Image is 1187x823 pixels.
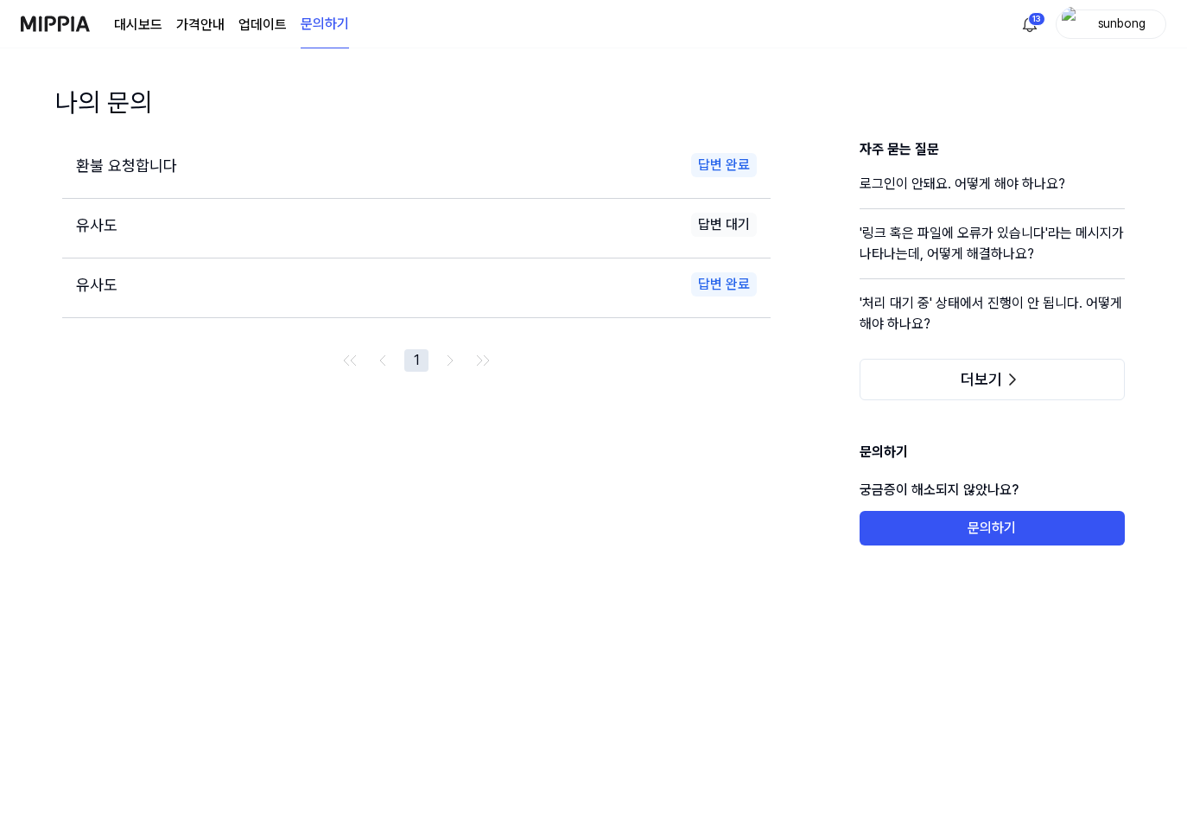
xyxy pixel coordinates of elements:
a: 로그인이 안돼요. 어떻게 해야 하나요? [860,174,1126,208]
button: 1 [404,349,428,372]
div: sunbong [1088,14,1155,33]
img: profile [1062,7,1082,41]
h1: 문의하기 [860,442,1126,469]
div: 답변 완료 [691,272,757,297]
a: 더보기 [860,372,1126,388]
button: 더보기 [860,359,1126,400]
div: 답변 대기 [691,213,757,237]
span: 더보기 [961,371,1002,388]
h3: 자주 묻는 질문 [860,139,1126,160]
img: 알림 [1019,14,1040,35]
a: 문의하기 [301,1,349,48]
span: 환불 요청합니다 [76,156,177,175]
div: 13 [1028,12,1045,26]
button: 문의하기 [860,511,1126,545]
button: 알림13 [1016,10,1044,38]
a: '처리 대기 중' 상태에서 진행이 안 됩니다. 어떻게 해야 하나요? [860,293,1126,348]
a: 문의하기 [860,520,1126,536]
button: 가격안내 [176,15,225,35]
p: 궁금증이 해소되지 않았나요? [860,469,1126,511]
a: 업데이트 [238,15,287,35]
h1: 나의 문의 [55,83,152,122]
div: 답변 완료 [691,153,757,177]
span: 유사도 [76,276,117,294]
span: 유사도 [76,216,117,234]
a: '링크 혹은 파일에 오류가 있습니다'라는 메시지가 나타나는데, 어떻게 해결하나요? [860,223,1126,278]
button: profilesunbong [1056,10,1166,39]
a: 대시보드 [114,15,162,35]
